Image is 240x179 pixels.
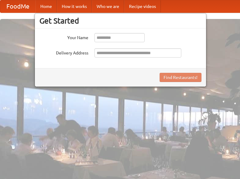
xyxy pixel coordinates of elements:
[92,0,124,13] a: Who we are
[0,0,35,13] a: FoodMe
[124,0,161,13] a: Recipe videos
[57,0,92,13] a: How it works
[39,48,88,56] label: Delivery Address
[35,0,57,13] a: Home
[39,16,201,25] h3: Get Started
[39,33,88,41] label: Your Name
[160,73,201,82] button: Find Restaurants!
